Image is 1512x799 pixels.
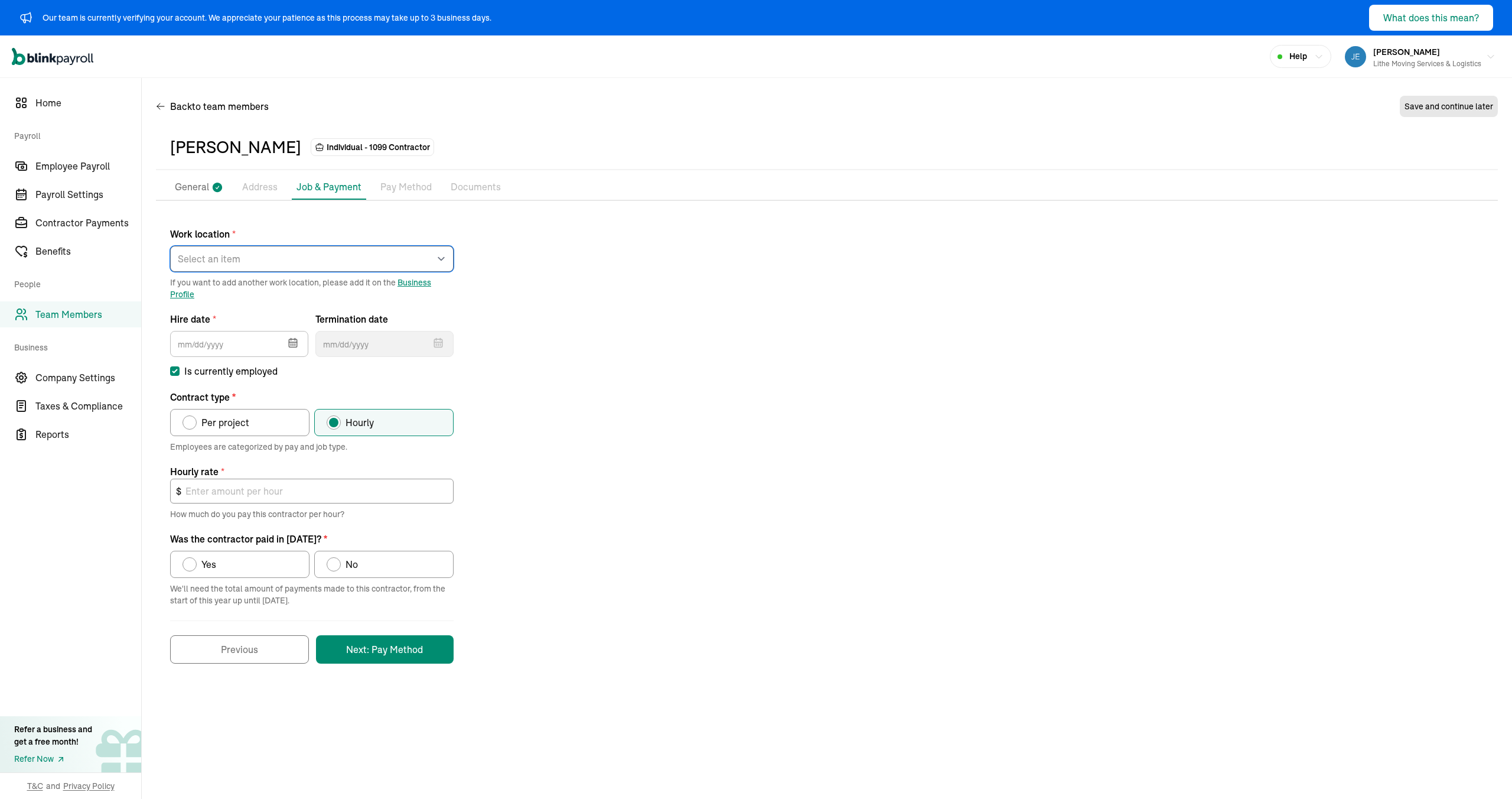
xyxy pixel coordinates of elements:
[156,92,269,121] button: Backto team members
[380,180,432,195] p: Pay Method
[14,330,134,362] span: Business
[327,141,430,153] span: Individual - 1099 Contractor
[1340,42,1500,72] button: [PERSON_NAME]Lithe Moving Services & Logistics
[12,40,93,74] nav: Global
[170,390,454,404] p: Contract type
[1453,742,1512,799] iframe: Chat Widget
[1270,45,1331,68] button: Help
[35,371,141,385] span: Company Settings
[14,267,134,299] span: People
[35,244,141,258] span: Benefits
[170,99,269,113] span: Back
[316,635,454,664] button: Next: Pay Method
[170,135,301,160] div: [PERSON_NAME]
[170,508,454,520] span: How much do you pay this contractor per hour?
[201,415,249,430] span: Per project
[192,99,269,113] span: to team members
[175,180,209,195] p: General
[170,277,454,300] span: If you want to add another work location, please add it on the
[27,780,43,792] span: T&C
[346,557,358,571] span: No
[315,312,454,326] label: Termination date
[170,441,454,453] span: Employees are categorized by pay and job type.
[1373,59,1481,69] div: Lithe Moving Services & Logistics
[35,307,141,321] span: Team Members
[170,390,454,436] div: Contract type
[451,180,501,195] p: Documents
[35,96,141,110] span: Home
[35,159,141,173] span: Employee Payroll
[35,187,141,202] span: Payroll Settings
[14,723,92,748] div: Refer a business and get a free month!
[170,479,454,504] input: Enter amount per hour
[35,427,141,441] span: Reports
[35,399,141,413] span: Taxes & Compliance
[43,12,491,24] div: Our team is currently verifying your account. We appreciate your patience as this process may tak...
[170,583,454,606] span: We'll need the total amount of payments made to this contractor, from the start of this year up u...
[170,635,309,664] button: Previous
[14,753,92,765] a: Refer Now
[170,364,454,378] label: Is currently employed
[170,465,454,479] label: Hourly rate
[296,180,361,194] p: Job & Payment
[315,331,454,357] input: mm/dd/yyyy
[346,415,374,430] span: Hourly
[170,227,454,241] label: Work location
[170,366,180,376] input: Is currently employed
[170,532,454,578] div: Was the contractor paid in 2025?
[63,780,115,792] span: Privacy Policy
[170,312,308,326] label: Hire date
[170,331,308,357] input: mm/dd/yyyy
[201,557,216,571] span: Yes
[1373,47,1440,57] span: [PERSON_NAME]
[1383,11,1479,25] div: What does this mean?
[14,118,134,151] span: Payroll
[1400,96,1498,117] button: Save and continue later
[242,180,278,195] p: Address
[35,216,141,230] span: Contractor Payments
[176,484,181,498] span: $
[1289,50,1307,63] span: Help
[1369,5,1493,31] button: What does this mean?
[170,532,454,546] p: Was the contractor paid in [DATE]?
